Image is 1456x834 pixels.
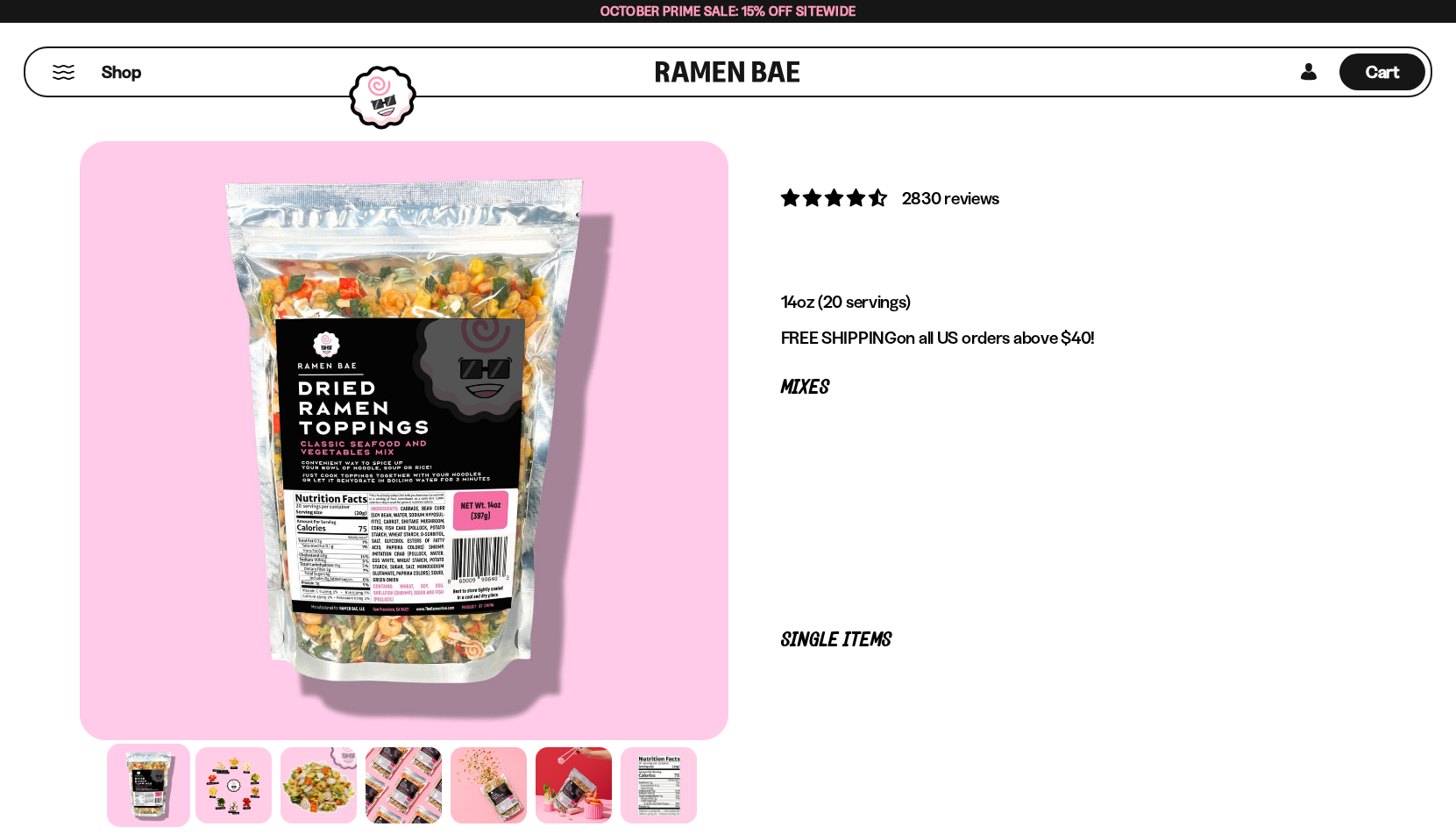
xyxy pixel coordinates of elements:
strong: FREE SHIPPING [781,327,897,348]
span: Cart [1366,61,1400,82]
span: Shop [102,61,141,84]
p: Single Items [781,632,1325,649]
p: on all US orders above $40! [781,327,1325,349]
span: 4.68 stars [781,187,891,209]
div: Cart [1339,48,1425,96]
p: Mixes [781,380,1325,396]
a: Shop [102,53,141,90]
span: 2830 reviews [902,188,1000,209]
button: Mobile Menu Trigger [52,65,75,80]
span: October Prime Sale: 15% off Sitewide [600,3,856,19]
